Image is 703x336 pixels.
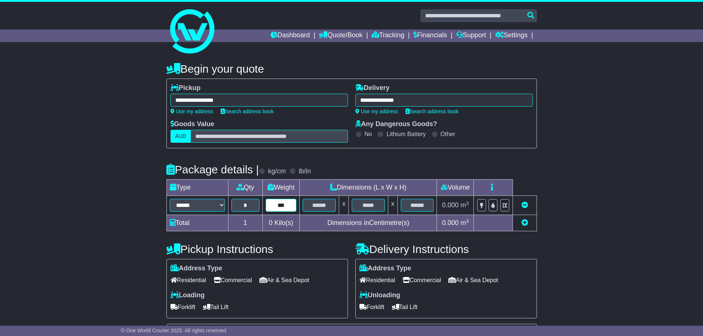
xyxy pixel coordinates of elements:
label: Address Type [359,264,411,273]
a: Financials [413,30,447,42]
td: x [339,196,349,215]
label: Other [441,131,455,138]
label: Address Type [170,264,223,273]
td: x [388,196,397,215]
span: Residential [170,274,206,286]
span: Air & Sea Depot [259,274,309,286]
a: Quote/Book [319,30,362,42]
label: Pickup [170,84,201,92]
a: Add new item [521,219,528,226]
a: Search address book [406,108,459,114]
a: Dashboard [270,30,310,42]
sup: 3 [466,201,469,206]
a: Support [456,30,486,42]
span: Air & Sea Depot [448,274,498,286]
label: AUD [170,130,191,143]
span: 0.000 [442,201,459,209]
h4: Begin your quote [166,63,537,75]
label: Lithium Battery [386,131,426,138]
h4: Package details | [166,163,259,176]
a: Use my address [170,108,213,114]
label: Delivery [355,84,390,92]
span: Commercial [214,274,252,286]
span: m [461,201,469,209]
td: Volume [437,180,474,196]
span: m [461,219,469,226]
td: Total [166,215,228,231]
label: kg/cm [268,167,286,176]
td: 1 [228,215,262,231]
td: Kilo(s) [262,215,300,231]
span: Forklift [170,301,196,313]
label: Loading [170,291,205,299]
a: Search address book [221,108,274,114]
td: Dimensions (L x W x H) [300,180,437,196]
h4: Delivery Instructions [355,243,537,255]
label: Goods Value [170,120,214,128]
a: Settings [495,30,528,42]
span: Commercial [403,274,441,286]
span: © One World Courier 2025. All rights reserved. [121,328,228,333]
span: Residential [359,274,395,286]
a: Tracking [372,30,404,42]
label: lb/in [299,167,311,176]
td: Dimensions in Centimetre(s) [300,215,437,231]
span: Tail Lift [203,301,229,313]
label: No [365,131,372,138]
label: Unloading [359,291,400,299]
sup: 3 [466,218,469,224]
td: Weight [262,180,300,196]
a: Remove this item [521,201,528,209]
span: Forklift [359,301,385,313]
h4: Pickup Instructions [166,243,348,255]
a: Use my address [355,108,398,114]
td: Qty [228,180,262,196]
label: Any Dangerous Goods? [355,120,437,128]
span: 0.000 [442,219,459,226]
span: Tail Lift [392,301,418,313]
span: 0 [269,219,272,226]
td: Type [166,180,228,196]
